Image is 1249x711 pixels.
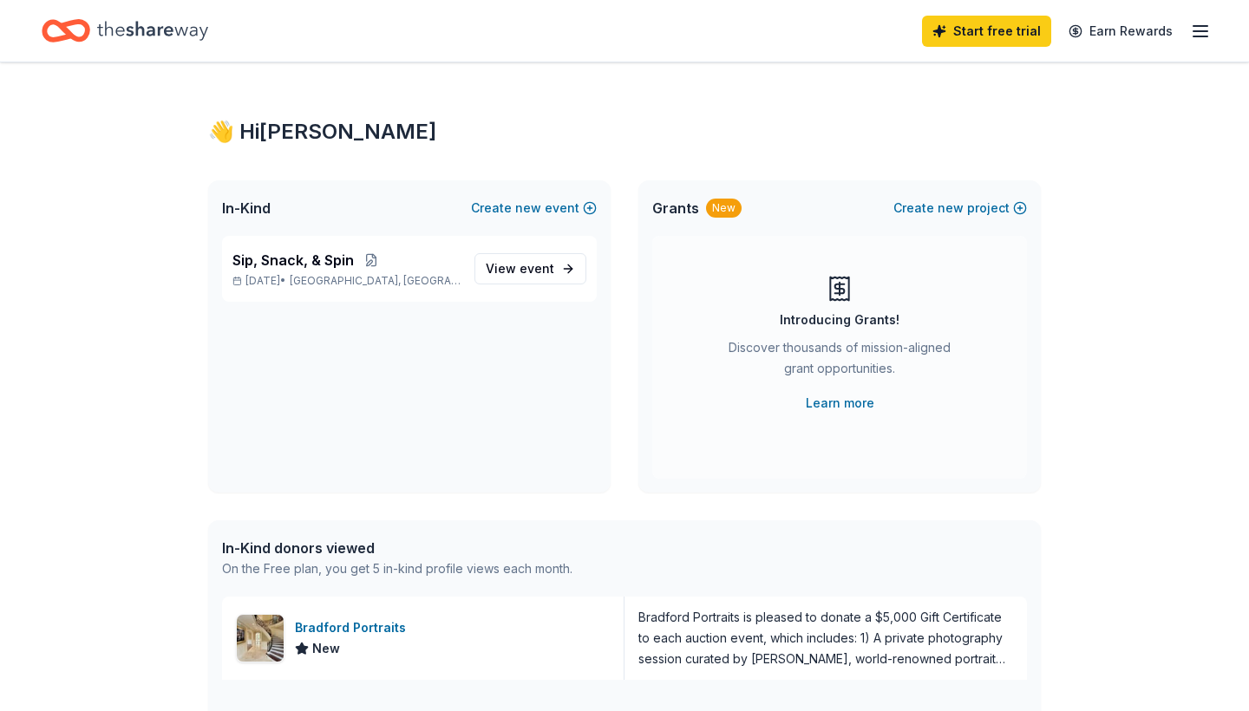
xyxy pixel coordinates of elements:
a: Start free trial [922,16,1051,47]
p: [DATE] • [232,274,461,288]
span: New [312,638,340,659]
div: 👋 Hi [PERSON_NAME] [208,118,1041,146]
span: new [515,198,541,219]
button: Createnewevent [471,198,597,219]
img: Image for Bradford Portraits [237,615,284,662]
a: View event [474,253,586,284]
a: Learn more [806,393,874,414]
div: Discover thousands of mission-aligned grant opportunities. [722,337,958,386]
button: Createnewproject [893,198,1027,219]
div: Introducing Grants! [780,310,899,330]
div: In-Kind donors viewed [222,538,572,558]
span: Grants [652,198,699,219]
span: [GEOGRAPHIC_DATA], [GEOGRAPHIC_DATA] [290,274,461,288]
div: On the Free plan, you get 5 in-kind profile views each month. [222,558,572,579]
div: Bradford Portraits is pleased to donate a $5,000 Gift Certificate to each auction event, which in... [638,607,1013,669]
span: View [486,258,554,279]
div: New [706,199,742,218]
span: new [938,198,964,219]
a: Home [42,10,208,51]
span: In-Kind [222,198,271,219]
a: Earn Rewards [1058,16,1183,47]
span: event [520,261,554,276]
span: Sip, Snack, & Spin [232,250,354,271]
div: Bradford Portraits [295,617,413,638]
